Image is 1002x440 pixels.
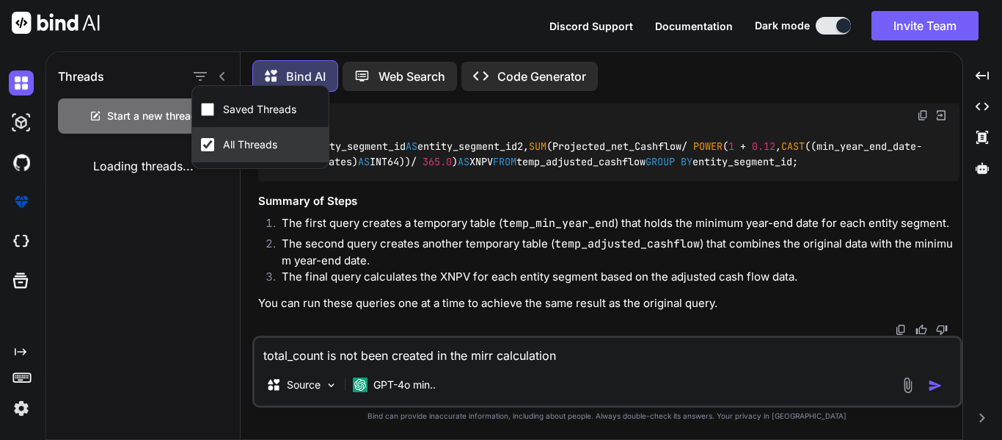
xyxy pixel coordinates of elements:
[693,140,723,154] span: POWER
[740,140,746,154] span: +
[895,324,907,336] img: copy
[871,11,979,40] button: Invite Team
[9,71,34,95] img: darkChat
[287,378,321,392] p: Source
[220,137,280,152] label: All Threads
[502,216,615,231] code: temp_min_year_end
[916,140,922,154] span: -
[46,145,240,187] div: Loading threads...
[497,68,586,85] p: Code Generator
[681,155,692,168] span: BY
[655,20,733,32] span: Documentation
[752,140,775,154] span: 0.12
[270,269,959,289] li: The final query calculates the XNPV for each entity segment based on the adjusted cash flow data.
[423,155,452,168] span: 365.0
[655,18,733,34] button: Documentation
[286,68,326,85] p: Bind AI
[9,396,34,421] img: settings
[555,237,700,251] code: temp_adjusted_cashflow
[549,20,633,32] span: Discord Support
[411,155,417,168] span: /
[529,140,546,154] span: SUM
[258,295,959,312] p: You can run these queries one at a time to achieve the same result as the original query.
[935,109,948,122] img: Open in Browser
[899,377,916,394] img: attachment
[258,193,959,210] h3: Summary of Steps
[373,378,436,392] p: GPT-4o min..
[9,150,34,175] img: githubDark
[9,110,34,135] img: darkAi-studio
[9,229,34,254] img: cloudideIcon
[493,155,516,168] span: FROM
[353,378,367,392] img: GPT-4o mini
[928,378,943,393] img: icon
[936,324,948,336] img: dislike
[325,379,337,392] img: Pick Models
[270,236,959,269] li: The second query creates another temporary table ( ) that combines the original data with the min...
[192,92,329,127] button: Saved Threads
[681,140,687,154] span: /
[270,215,959,236] li: The first query creates a temporary table ( ) that holds the minimum year-end date for each entit...
[12,12,100,34] img: Bind AI
[255,338,960,364] textarea: total_count is not been created in the mirr calculation
[915,324,927,336] img: like
[917,109,929,121] img: copy
[755,18,810,33] span: Dark mode
[406,140,417,154] span: AS
[192,127,329,162] button: All Threads
[781,140,805,154] span: CAST
[9,190,34,214] img: premium
[252,411,962,422] p: Bind can provide inaccurate information, including about people. Always double-check its answers....
[107,109,197,123] span: Start a new thread
[458,155,469,168] span: AS
[58,68,104,85] h1: Threads
[728,140,734,154] span: 1
[646,155,675,168] span: GROUP
[270,139,922,169] code: entity_segment_id entity_segment_id2, (Projected_net_Cashflow ( , ((min_year_end_date year_end_da...
[549,18,633,34] button: Discord Support
[379,68,445,85] p: Web Search
[220,102,299,117] label: Saved Threads
[358,155,370,168] span: AS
